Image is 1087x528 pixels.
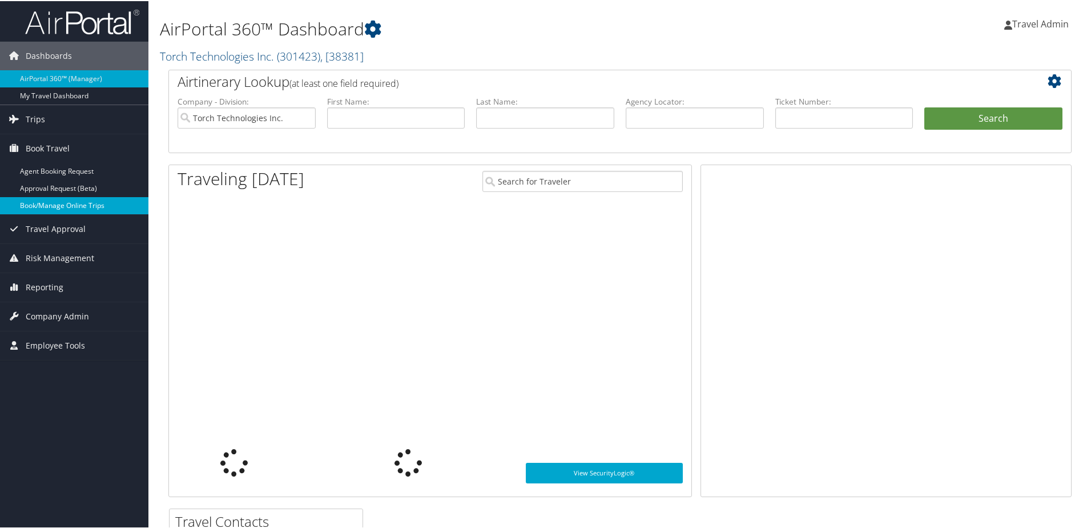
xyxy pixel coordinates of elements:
[320,47,364,63] span: , [ 38381 ]
[26,301,89,330] span: Company Admin
[476,95,614,106] label: Last Name:
[178,95,316,106] label: Company - Division:
[160,47,364,63] a: Torch Technologies Inc.
[26,214,86,242] span: Travel Approval
[178,71,987,90] h2: Airtinerary Lookup
[25,7,139,34] img: airportal-logo.png
[26,104,45,133] span: Trips
[775,95,913,106] label: Ticket Number:
[1012,17,1069,29] span: Travel Admin
[327,95,465,106] label: First Name:
[482,170,683,191] input: Search for Traveler
[626,95,764,106] label: Agency Locator:
[26,272,63,301] span: Reporting
[178,166,304,190] h1: Traveling [DATE]
[160,16,774,40] h1: AirPortal 360™ Dashboard
[26,133,70,162] span: Book Travel
[1004,6,1080,40] a: Travel Admin
[526,462,683,482] a: View SecurityLogic®
[26,330,85,359] span: Employee Tools
[26,41,72,69] span: Dashboards
[289,76,398,89] span: (at least one field required)
[26,243,94,271] span: Risk Management
[277,47,320,63] span: ( 301423 )
[924,106,1062,129] button: Search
